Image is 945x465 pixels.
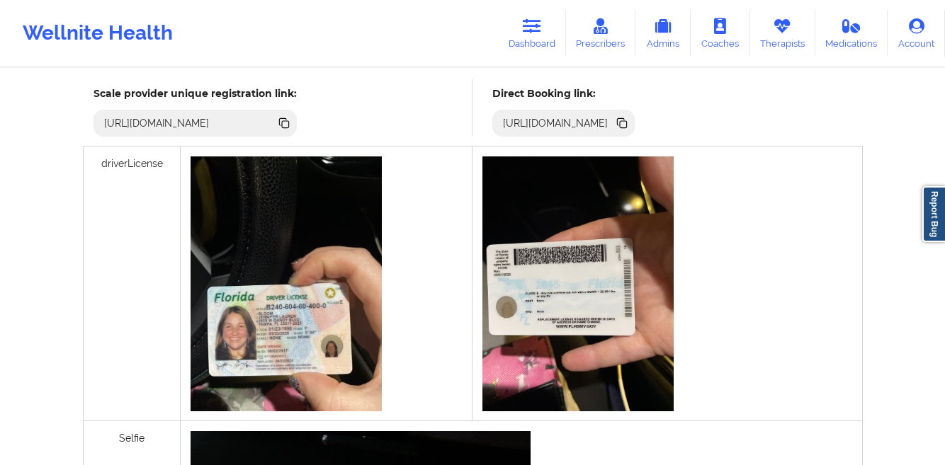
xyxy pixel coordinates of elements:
[888,10,945,57] a: Account
[94,87,297,100] h5: Scale provider unique registration link:
[498,10,566,57] a: Dashboard
[98,116,215,130] div: [URL][DOMAIN_NAME]
[691,10,749,57] a: Coaches
[815,10,888,57] a: Medications
[749,10,815,57] a: Therapists
[84,147,181,421] div: driverLicense
[482,156,674,411] img: 2fd629bf-446b-4a6a-a329-3307040bb971image.jpg
[191,156,382,411] img: 11f494b3-5bad-48a5-9adf-b791784e7f8bimage.jpg
[492,87,635,100] h5: Direct Booking link:
[922,186,945,242] a: Report Bug
[497,116,614,130] div: [URL][DOMAIN_NAME]
[566,10,636,57] a: Prescribers
[635,10,691,57] a: Admins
